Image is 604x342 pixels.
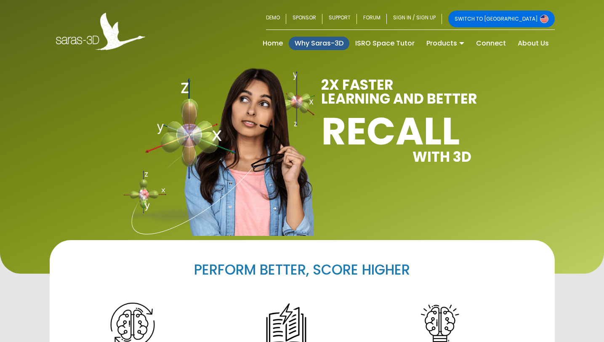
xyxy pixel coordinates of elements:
p: 2X FASTER [321,78,519,92]
a: About Us [512,37,555,50]
p: LEARNING AND BETTER [321,92,519,106]
a: FORUM [357,11,387,27]
a: Products [420,37,470,50]
h2: PERFORM BETTER, SCORE HIGHER [77,261,527,279]
a: ISRO Space Tutor [349,37,420,50]
img: Why Saras 3D [182,67,315,235]
a: SWITCH TO [GEOGRAPHIC_DATA] [448,11,555,27]
a: Connect [470,37,512,50]
a: SIGN IN / SIGN UP [387,11,442,27]
img: Switch to USA [540,15,548,23]
a: Why Saras-3D [289,37,349,50]
img: Why Saras 3D [123,78,288,236]
a: Home [257,37,289,50]
img: Why Saras 3D [273,71,314,126]
h1: RECALL [321,114,519,148]
a: SPONSOR [286,11,322,27]
img: Saras 3D [56,13,146,50]
a: DEMO [266,11,286,27]
a: SUPPORT [322,11,357,27]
